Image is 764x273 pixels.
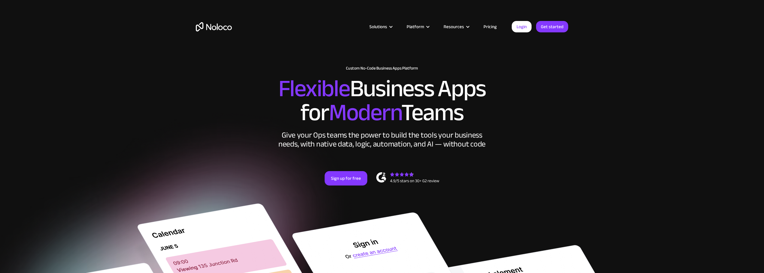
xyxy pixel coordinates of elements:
[325,171,367,185] a: Sign up for free
[196,66,568,71] h1: Custom No-Code Business Apps Platform
[512,21,532,32] a: Login
[278,66,350,111] span: Flexible
[362,23,399,31] div: Solutions
[196,77,568,125] h2: Business Apps for Teams
[444,23,464,31] div: Resources
[369,23,387,31] div: Solutions
[277,131,487,149] div: Give your Ops teams the power to build the tools your business needs, with native data, logic, au...
[476,23,504,31] a: Pricing
[399,23,436,31] div: Platform
[436,23,476,31] div: Resources
[329,90,401,135] span: Modern
[407,23,424,31] div: Platform
[196,22,232,31] a: home
[536,21,568,32] a: Get started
